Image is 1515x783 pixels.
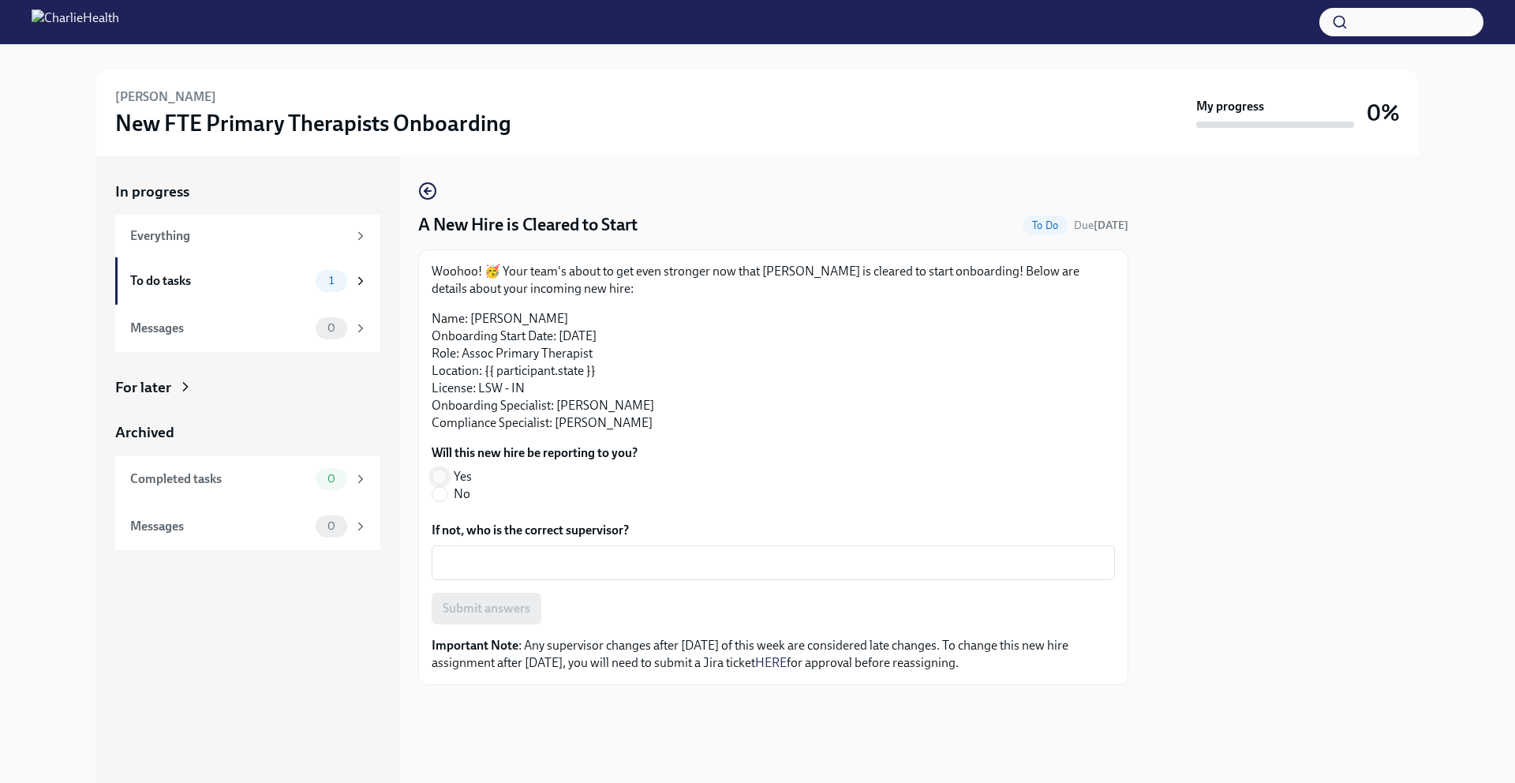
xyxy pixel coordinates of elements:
[454,485,470,503] span: No
[432,638,518,653] strong: Important Note
[432,522,1115,539] label: If not, who is the correct supervisor?
[32,9,119,35] img: CharlieHealth
[115,305,380,352] a: Messages0
[454,468,472,485] span: Yes
[115,215,380,257] a: Everything
[115,182,380,202] a: In progress
[130,320,309,337] div: Messages
[115,503,380,550] a: Messages0
[318,473,345,485] span: 0
[115,422,380,443] a: Archived
[130,518,309,535] div: Messages
[432,444,638,462] label: Will this new hire be reporting to you?
[1094,219,1128,232] strong: [DATE]
[755,655,787,670] a: HERE
[432,637,1115,672] p: : Any supervisor changes after [DATE] of this week are considered late changes. To change this ne...
[115,377,171,398] div: For later
[1023,219,1068,231] span: To Do
[432,263,1115,298] p: Woohoo! 🥳 Your team's about to get even stronger now that [PERSON_NAME] is cleared to start onboa...
[1074,219,1128,232] span: Due
[1367,99,1400,127] h3: 0%
[318,322,345,334] span: 0
[115,455,380,503] a: Completed tasks0
[115,109,511,137] h3: New FTE Primary Therapists Onboarding
[130,272,309,290] div: To do tasks
[320,275,343,287] span: 1
[115,257,380,305] a: To do tasks1
[115,88,216,106] h6: [PERSON_NAME]
[418,213,638,237] h4: A New Hire is Cleared to Start
[432,310,1115,432] p: Name: [PERSON_NAME] Onboarding Start Date: [DATE] Role: Assoc Primary Therapist Location: {{ part...
[130,470,309,488] div: Completed tasks
[130,227,347,245] div: Everything
[1196,98,1264,115] strong: My progress
[1074,218,1128,233] span: September 13th, 2025 10:00
[318,520,345,532] span: 0
[115,377,380,398] a: For later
